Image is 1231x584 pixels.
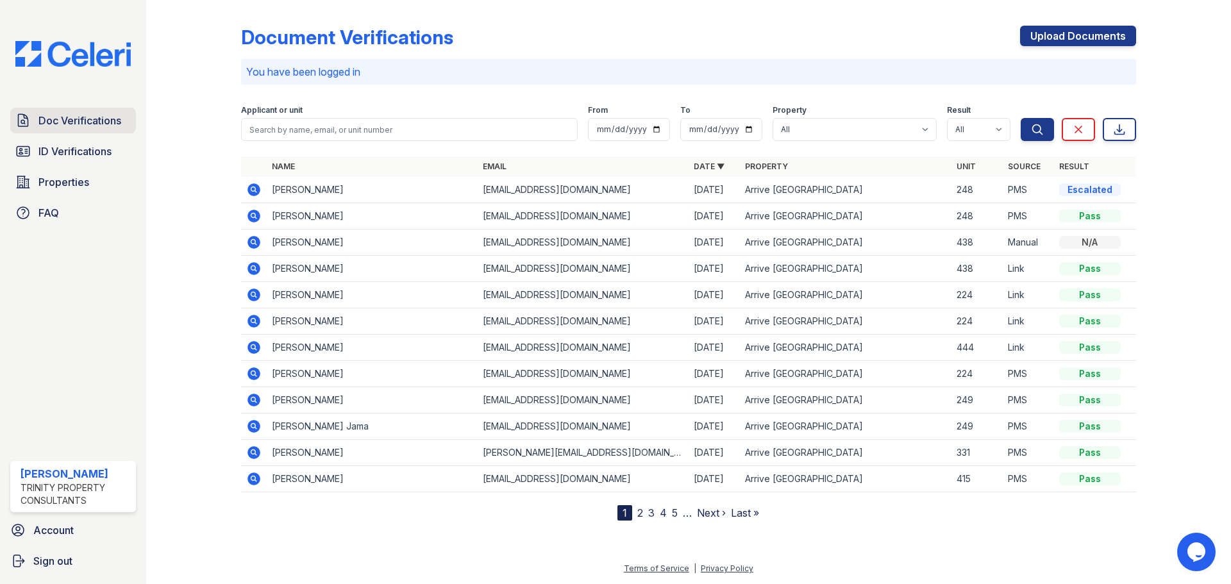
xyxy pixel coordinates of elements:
span: Account [33,522,74,538]
td: PMS [1003,361,1054,387]
label: Property [773,105,807,115]
div: [PERSON_NAME] [21,466,131,481]
td: Arrive [GEOGRAPHIC_DATA] [740,440,951,466]
td: [EMAIL_ADDRESS][DOMAIN_NAME] [478,203,689,229]
td: [EMAIL_ADDRESS][DOMAIN_NAME] [478,177,689,203]
a: Email [483,162,507,171]
div: Pass [1059,367,1121,380]
td: [PERSON_NAME] [267,256,478,282]
div: Pass [1059,394,1121,406]
label: Applicant or unit [241,105,303,115]
div: Pass [1059,210,1121,222]
a: Source [1008,162,1041,171]
label: Result [947,105,971,115]
td: 331 [951,440,1003,466]
td: Link [1003,282,1054,308]
a: 3 [648,506,655,519]
td: Arrive [GEOGRAPHIC_DATA] [740,413,951,440]
a: Next › [697,506,726,519]
a: Property [745,162,788,171]
span: … [683,505,692,521]
td: [EMAIL_ADDRESS][DOMAIN_NAME] [478,335,689,361]
td: PMS [1003,387,1054,413]
td: 248 [951,203,1003,229]
span: FAQ [38,205,59,221]
div: Document Verifications [241,26,453,49]
a: Privacy Policy [701,563,753,573]
td: [EMAIL_ADDRESS][DOMAIN_NAME] [478,466,689,492]
div: Pass [1059,341,1121,354]
td: [DATE] [689,229,740,256]
td: Arrive [GEOGRAPHIC_DATA] [740,361,951,387]
label: To [680,105,691,115]
a: Doc Verifications [10,108,136,133]
td: [EMAIL_ADDRESS][DOMAIN_NAME] [478,229,689,256]
td: [EMAIL_ADDRESS][DOMAIN_NAME] [478,282,689,308]
span: Properties [38,174,89,190]
td: [PERSON_NAME] [267,335,478,361]
td: PMS [1003,440,1054,466]
span: Doc Verifications [38,113,121,128]
div: | [694,563,696,573]
td: Arrive [GEOGRAPHIC_DATA] [740,256,951,282]
div: Trinity Property Consultants [21,481,131,507]
span: Sign out [33,553,72,569]
a: Properties [10,169,136,195]
td: Link [1003,335,1054,361]
td: [EMAIL_ADDRESS][DOMAIN_NAME] [478,308,689,335]
a: FAQ [10,200,136,226]
div: 1 [617,505,632,521]
td: Arrive [GEOGRAPHIC_DATA] [740,177,951,203]
a: Sign out [5,548,141,574]
td: [DATE] [689,256,740,282]
td: Arrive [GEOGRAPHIC_DATA] [740,308,951,335]
a: 2 [637,506,643,519]
a: Upload Documents [1020,26,1136,46]
div: Pass [1059,288,1121,301]
td: [PERSON_NAME] [267,308,478,335]
img: CE_Logo_Blue-a8612792a0a2168367f1c8372b55b34899dd931a85d93a1a3d3e32e68fde9ad4.png [5,41,141,67]
label: From [588,105,608,115]
td: [EMAIL_ADDRESS][DOMAIN_NAME] [478,256,689,282]
td: PMS [1003,466,1054,492]
td: [PERSON_NAME] [267,203,478,229]
td: [PERSON_NAME] [267,466,478,492]
td: Manual [1003,229,1054,256]
td: Arrive [GEOGRAPHIC_DATA] [740,203,951,229]
td: [DATE] [689,387,740,413]
a: Terms of Service [624,563,689,573]
td: [DATE] [689,361,740,387]
td: 415 [951,466,1003,492]
td: [EMAIL_ADDRESS][DOMAIN_NAME] [478,413,689,440]
a: Last » [731,506,759,519]
td: [PERSON_NAME] [267,361,478,387]
td: [DATE] [689,282,740,308]
td: [DATE] [689,203,740,229]
div: Pass [1059,420,1121,433]
td: [DATE] [689,308,740,335]
td: [PERSON_NAME] [267,177,478,203]
div: Pass [1059,315,1121,328]
a: Account [5,517,141,543]
div: N/A [1059,236,1121,249]
td: 249 [951,387,1003,413]
p: You have been logged in [246,64,1131,79]
td: Arrive [GEOGRAPHIC_DATA] [740,335,951,361]
td: 438 [951,256,1003,282]
td: [DATE] [689,335,740,361]
div: Pass [1059,446,1121,459]
a: 5 [672,506,678,519]
td: 444 [951,335,1003,361]
td: 224 [951,308,1003,335]
td: [EMAIL_ADDRESS][DOMAIN_NAME] [478,361,689,387]
a: 4 [660,506,667,519]
td: [PERSON_NAME] [267,440,478,466]
a: Date ▼ [694,162,724,171]
td: 438 [951,229,1003,256]
td: [DATE] [689,466,740,492]
td: 224 [951,361,1003,387]
td: [DATE] [689,413,740,440]
td: [PERSON_NAME] [267,229,478,256]
td: Arrive [GEOGRAPHIC_DATA] [740,229,951,256]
